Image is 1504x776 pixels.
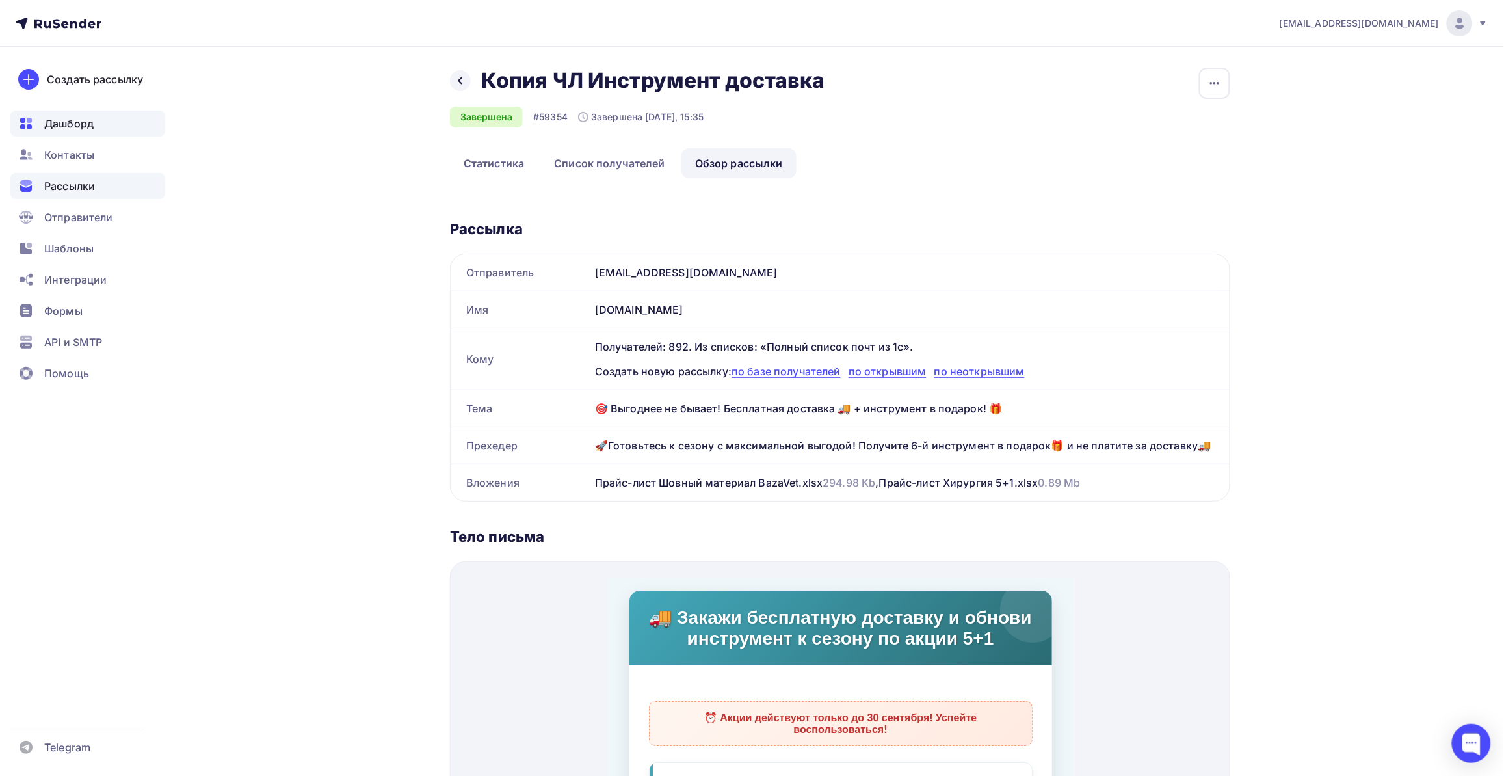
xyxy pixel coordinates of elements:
[71,587,399,602] div: Травматологический инструмент
[590,291,1230,328] div: [DOMAIN_NAME]
[451,390,590,427] div: Тема
[59,499,80,519] span: 🔧
[71,348,399,362] div: Полипропилен
[10,204,165,230] a: Отправители
[71,626,81,641] span: ✓
[849,365,927,378] span: по открывшим
[59,392,204,421] a: Узнать подробности
[71,607,81,621] span: ✓
[44,147,94,163] span: Контакты
[450,107,523,127] div: Завершена
[44,366,89,381] span: Помощь
[71,309,81,323] span: ✓
[481,68,825,94] h2: Копия ЧЛ Инструмент доставка
[10,298,165,324] a: Формы
[451,254,590,291] div: Отправитель
[590,427,1230,464] div: 🚀Готовьтесь к сезону с максимальной выгодой! Получите 6-й инструмент в подарок🎁 и не платите за д...
[44,334,102,350] span: API и SMTP
[590,254,1230,291] div: [EMAIL_ADDRESS][DOMAIN_NAME]
[71,646,399,660] div: Стоматологический инструмент
[451,328,590,390] div: Кому
[71,328,399,343] div: PGC25
[451,427,590,464] div: Прехедер
[44,740,90,755] span: Telegram
[71,587,81,602] span: ✓
[44,116,94,131] span: Дашборд
[1280,10,1488,36] a: [EMAIL_ADDRESS][DOMAIN_NAME]
[10,173,165,199] a: Рассылки
[44,178,95,194] span: Рассылки
[1280,17,1439,30] span: [EMAIL_ADDRESS][DOMAIN_NAME]
[42,124,426,168] div: ⏰ Акции действуют только до 30 сентября! Успейте воспользоваться!
[44,272,107,288] span: Интеграции
[10,111,165,137] a: Дашборд
[450,148,538,178] a: Статистика
[590,390,1230,427] div: 🎯 Выгоднее не бывает! Бесплатная доставка 🚚 + инструмент в подарок! 🎁
[59,202,409,235] div: Бесплатная доставка при наличии шовного материала в заказе
[71,607,399,621] div: Офтальмологический инструмент
[44,241,94,256] span: Шаблоны
[450,528,1230,546] div: Тело письма
[595,339,1214,355] div: Получателей: 892. Из списков: «Полный список почт из 1с».
[540,148,679,178] a: Список получателей
[450,220,1230,238] div: Рассылка
[533,111,568,124] div: #59354
[71,348,81,362] span: ✓
[10,142,165,168] a: Контакты
[47,72,143,87] div: Создать рассылку
[451,464,590,501] div: Вложения
[71,626,399,641] div: Неврологический инструмент
[879,475,1081,490] div: Прайс-лист Хирургия 5+1.xlsx
[71,328,81,343] span: ✓
[71,289,399,304] div: PGA
[823,476,875,489] span: 294.98 Kb
[59,246,409,269] p: Не упусти возможность получить бесплатную доставку при заказе шовного материала!
[39,29,429,72] h1: 🚚 Закажи бесплатную доставку и обнови инструмент к сезону по акции 5+1
[71,646,81,660] span: ✓
[44,209,113,225] span: Отправители
[44,303,83,319] span: Формы
[71,568,81,582] span: ✓
[10,235,165,261] a: Шаблоны
[595,475,879,490] div: Прайс-лист Шовный материал BazaVet.xlsx ,
[451,291,590,328] div: Имя
[59,536,409,548] p: Выгода до 20% при обновлении вашего инструментария!
[732,365,841,378] span: по базе получателей
[71,289,81,304] span: ✓
[595,364,1214,379] div: Создать новую рассылку:
[681,148,797,178] a: Обзор рассылки
[1038,476,1081,489] span: 0.89 Mb
[578,111,704,124] div: Завершена [DATE], 15:35
[934,365,1025,378] span: по неоткрывшим
[71,568,399,582] div: Хирургический инструмент
[59,209,80,229] span: 🎁
[71,309,399,323] div: PDX
[59,492,409,526] div: Обнови инструмент к сезону, каждый 6-ой в подарок 5+1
